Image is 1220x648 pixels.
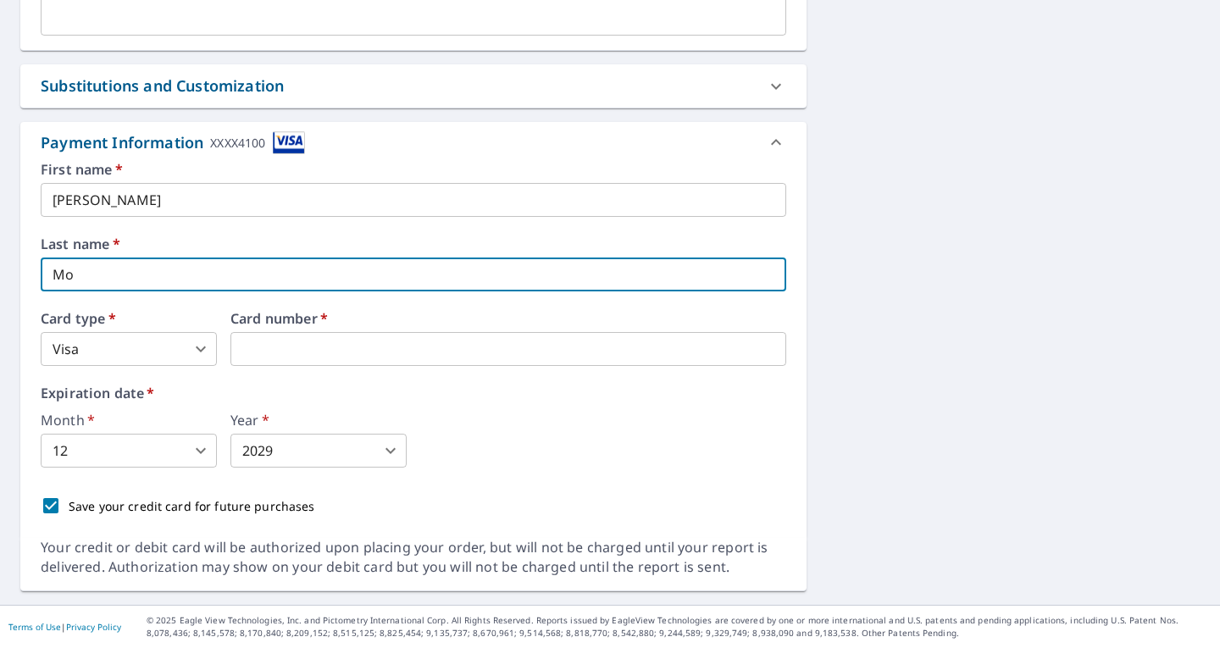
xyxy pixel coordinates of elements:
[210,131,265,154] div: XXXX4100
[41,75,284,97] div: Substitutions and Customization
[20,64,807,108] div: Substitutions and Customization
[41,237,786,251] label: Last name
[230,413,407,427] label: Year
[41,163,786,176] label: First name
[230,332,786,366] iframe: secure payment field
[66,621,121,633] a: Privacy Policy
[147,614,1212,640] p: © 2025 Eagle View Technologies, Inc. and Pictometry International Corp. All Rights Reserved. Repo...
[8,622,121,632] p: |
[41,386,786,400] label: Expiration date
[273,131,305,154] img: cardImage
[230,312,786,325] label: Card number
[41,131,305,154] div: Payment Information
[20,122,807,163] div: Payment InformationXXXX4100cardImage
[41,312,217,325] label: Card type
[41,332,217,366] div: Visa
[41,434,217,468] div: 12
[8,621,61,633] a: Terms of Use
[69,497,315,515] p: Save your credit card for future purchases
[230,434,407,468] div: 2029
[41,538,786,577] div: Your credit or debit card will be authorized upon placing your order, but will not be charged unt...
[41,413,217,427] label: Month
